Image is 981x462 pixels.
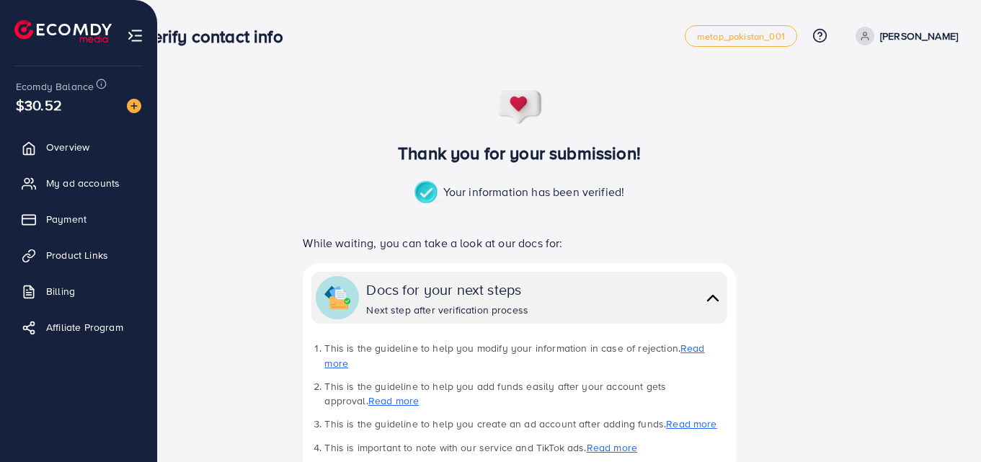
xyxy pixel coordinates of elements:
[324,379,727,409] li: This is the guideline to help you add funds easily after your account gets approval.
[16,94,62,115] span: $30.52
[11,205,146,234] a: Payment
[366,303,528,317] div: Next step after verification process
[414,181,443,205] img: success
[46,284,75,298] span: Billing
[685,25,797,47] a: metap_pakistan_001
[11,133,146,161] a: Overview
[303,234,735,252] p: While waiting, you can take a look at our docs for:
[587,440,637,455] a: Read more
[324,417,727,431] li: This is the guideline to help you create an ad account after adding funds.
[666,417,716,431] a: Read more
[324,285,350,311] img: collapse
[127,27,143,44] img: menu
[850,27,958,45] a: [PERSON_NAME]
[14,20,112,43] img: logo
[703,288,723,308] img: collapse
[496,89,543,125] img: success
[11,313,146,342] a: Affiliate Program
[81,26,294,47] h3: Waiting verify contact info
[11,241,146,270] a: Product Links
[368,394,419,408] a: Read more
[324,341,727,370] li: This is the guideline to help you modify your information in case of rejection.
[880,27,958,45] p: [PERSON_NAME]
[16,79,94,94] span: Ecomdy Balance
[324,341,704,370] a: Read more
[279,143,760,164] h3: Thank you for your submission!
[127,99,141,113] img: image
[46,140,89,154] span: Overview
[46,320,123,334] span: Affiliate Program
[366,279,528,300] div: Docs for your next steps
[324,440,727,455] li: This is important to note with our service and TikTok ads.
[46,176,120,190] span: My ad accounts
[697,32,785,41] span: metap_pakistan_001
[46,248,108,262] span: Product Links
[414,181,625,205] p: Your information has been verified!
[11,277,146,306] a: Billing
[46,212,86,226] span: Payment
[11,169,146,197] a: My ad accounts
